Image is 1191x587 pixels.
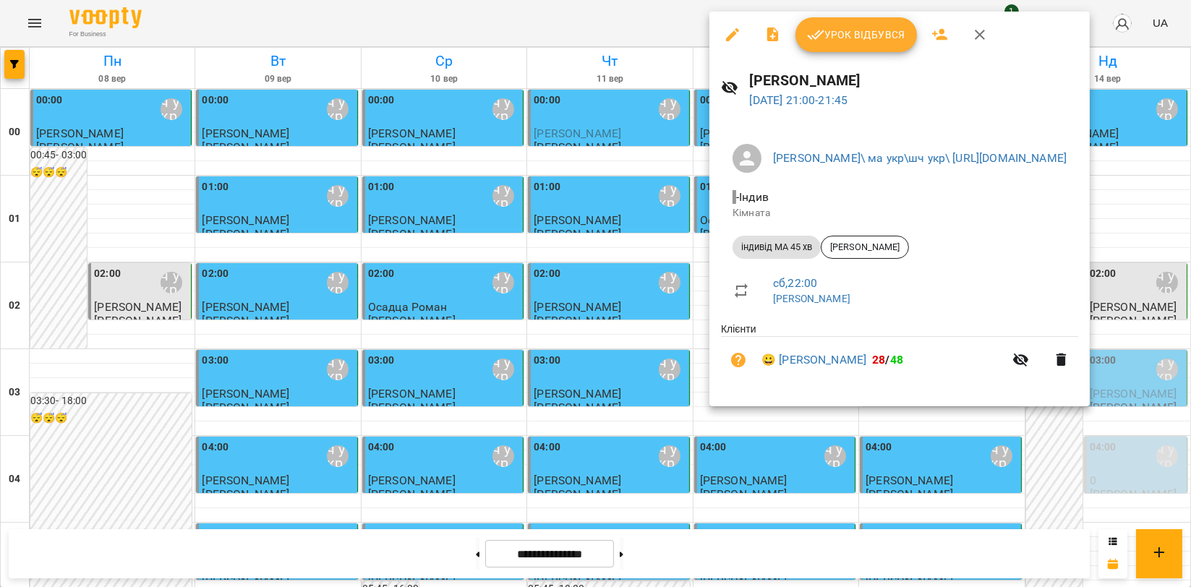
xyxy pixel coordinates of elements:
[750,93,848,107] a: [DATE] 21:00-21:45
[872,353,885,367] span: 28
[773,151,1067,165] a: [PERSON_NAME]\ ма укр\шч укр\ [URL][DOMAIN_NAME]
[872,353,903,367] b: /
[807,26,905,43] span: Урок відбувся
[761,351,866,369] a: 😀 [PERSON_NAME]
[773,293,850,304] a: [PERSON_NAME]
[795,17,917,52] button: Урок відбувся
[733,190,772,204] span: - Індив
[821,236,909,259] div: [PERSON_NAME]
[721,343,756,377] button: Візит ще не сплачено. Додати оплату?
[750,69,1079,92] h6: [PERSON_NAME]
[773,276,817,290] a: сб , 22:00
[733,241,821,254] span: індивід МА 45 хв
[733,206,1067,220] p: Кімната
[821,241,908,254] span: [PERSON_NAME]
[721,322,1078,389] ul: Клієнти
[890,353,903,367] span: 48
